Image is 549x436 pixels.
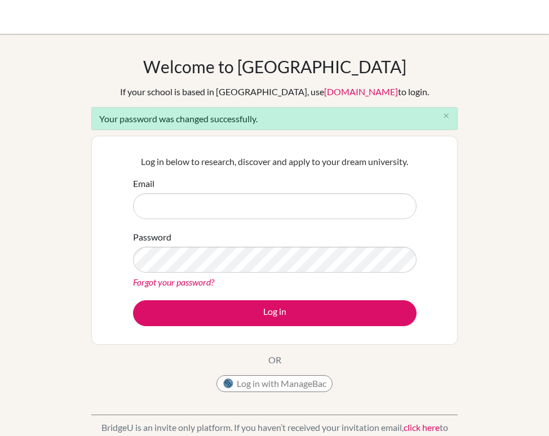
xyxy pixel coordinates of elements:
label: Email [133,177,154,190]
p: OR [268,353,281,367]
button: Log in [133,300,417,326]
h1: Welcome to [GEOGRAPHIC_DATA] [143,56,406,77]
a: click here [404,422,440,433]
a: Forgot your password? [133,277,214,287]
div: Your password was changed successfully. [91,107,458,130]
a: [DOMAIN_NAME] [324,86,398,97]
button: Log in with ManageBac [216,375,333,392]
p: Log in below to research, discover and apply to your dream university. [133,155,417,168]
button: Close [435,108,457,124]
label: Password [133,230,171,244]
i: close [442,112,450,120]
div: If your school is based in [GEOGRAPHIC_DATA], use to login. [120,85,429,99]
